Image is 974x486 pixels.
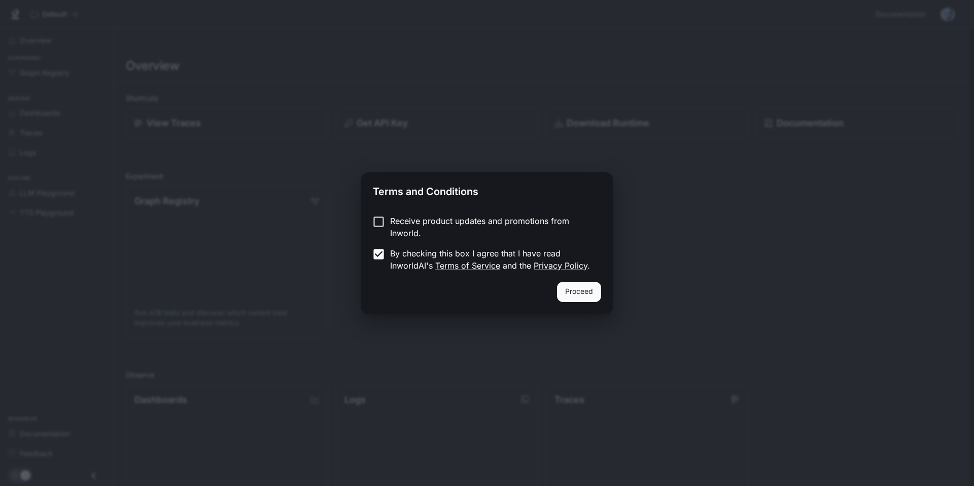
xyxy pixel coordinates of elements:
[390,215,593,239] p: Receive product updates and promotions from Inworld.
[390,247,593,272] p: By checking this box I agree that I have read InworldAI's and the .
[361,172,613,207] h2: Terms and Conditions
[534,260,587,271] a: Privacy Policy
[557,282,601,302] button: Proceed
[435,260,500,271] a: Terms of Service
